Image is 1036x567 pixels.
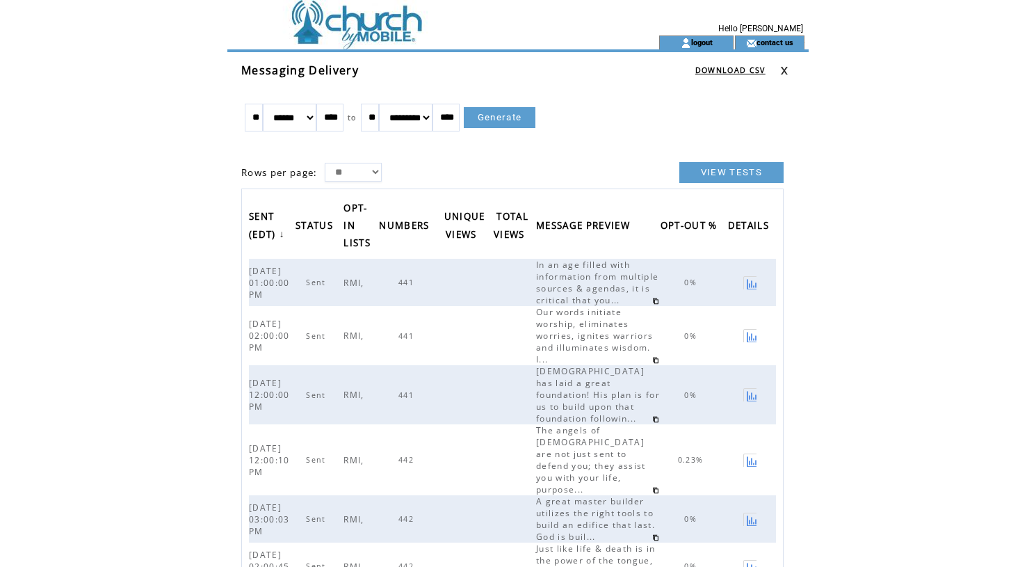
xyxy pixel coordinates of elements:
a: NUMBERS [379,216,436,239]
span: Sent [306,455,329,465]
img: contact_us_icon.gif [746,38,756,49]
span: SENT (EDT) [249,207,280,248]
span: 441 [398,390,417,400]
span: Sent [306,514,329,524]
span: RMI, [343,389,367,401]
span: In an age filled with information from multiple sources & agendas, it is critical that you... [536,259,658,306]
a: UNIQUE VIEWS [444,206,485,247]
span: 0% [684,278,700,287]
a: DOWNLOAD CSV [695,65,766,75]
span: Messaging Delivery [241,63,359,78]
span: DETAILS [728,216,772,239]
span: [DATE] 12:00:00 PM [249,377,290,413]
span: [DATE] 01:00:00 PM [249,265,290,301]
span: Sent [306,278,329,287]
a: MESSAGE PREVIEW [536,216,637,239]
span: [DATE] 03:00:03 PM [249,502,290,537]
a: TOTAL VIEWS [494,206,532,247]
a: Generate [464,107,536,128]
span: MESSAGE PREVIEW [536,216,633,239]
span: Our words initiate worship, eliminates worries, ignites warriors and illuminates wisdom. I... [536,306,653,365]
span: RMI, [343,454,367,466]
span: 0.23% [678,455,707,465]
span: STATUS [296,216,337,239]
a: logout [691,38,713,47]
a: SENT (EDT)↓ [249,206,289,247]
span: 0% [684,390,700,400]
span: 0% [684,514,700,524]
span: Sent [306,390,329,400]
span: Hello [PERSON_NAME] [718,24,803,33]
span: TOTAL VIEWS [494,207,528,248]
span: 0% [684,331,700,341]
span: 442 [398,455,417,465]
a: STATUS [296,216,340,239]
span: Sent [306,331,329,341]
span: 442 [398,514,417,524]
a: VIEW TESTS [679,162,784,183]
span: to [348,113,357,122]
span: [DEMOGRAPHIC_DATA] has laid a great foundation! His plan is for us to build upon that foundation ... [536,365,660,424]
img: account_icon.gif [681,38,691,49]
span: Rows per page: [241,166,318,179]
a: contact us [756,38,793,47]
span: The angels of [DEMOGRAPHIC_DATA] are not just sent to defend you; they assist you with your life,... [536,424,646,495]
span: RMI, [343,513,367,525]
span: RMI, [343,277,367,289]
span: RMI, [343,330,367,342]
span: OPT-IN LISTS [343,198,374,256]
span: 441 [398,278,417,287]
span: A great master builder utilizes the right tools to build an edifice that last. God is buil... [536,495,655,543]
span: [DATE] 12:00:10 PM [249,442,290,478]
span: NUMBERS [379,216,432,239]
a: OPT-OUT % [661,216,725,239]
span: [DATE] 02:00:00 PM [249,318,290,353]
span: 441 [398,331,417,341]
span: OPT-OUT % [661,216,721,239]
